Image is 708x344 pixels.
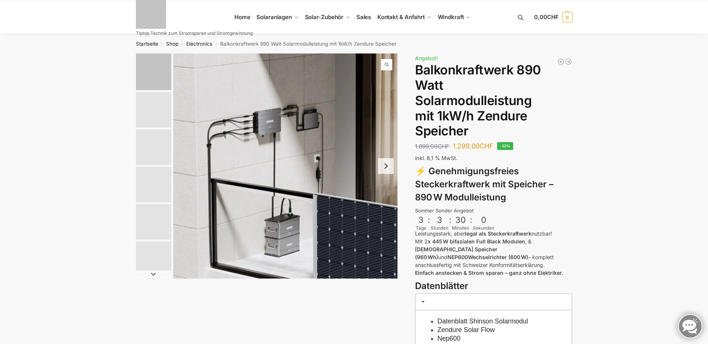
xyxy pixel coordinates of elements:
span: / [158,41,166,47]
p: Leistungsstark, aber nutzbar! Mit 2 , & und – komplett anschlussfertig mit Schweizer Konformitäts... [415,230,572,277]
li: 1 / 6 [173,53,398,279]
div: Sommer Sonder Angebot [415,207,572,215]
span: Solar-Zubehör [305,13,344,21]
div: Stunden [431,225,448,231]
div: 3 [416,215,426,225]
span: Windkraft [438,13,464,21]
a: Windkraft [434,0,474,34]
strong: Einfach anstecken & Strom sparen – ganz ohne Elektriker. [415,270,563,276]
img: Zendure-Solaflow [136,242,171,277]
span: 0,00 [534,13,558,21]
h3: ⚡ Genehmigungsfreies Steckerkraftwerk mit Speicher – 890 W Modulleistung [415,165,572,204]
span: Kontakt & Anfahrt [377,13,425,21]
button: Next slide [136,270,171,278]
img: nep-microwechselrichter-600w [136,204,171,240]
li: 1 / 6 [134,53,171,91]
li: 2 / 6 [134,91,171,128]
span: -32% [497,142,513,150]
span: Angebot! [415,55,438,61]
strong: [DEMOGRAPHIC_DATA] Speicher (960 Wh) [415,246,498,260]
a: Kontakt & Anfahrt [374,0,434,34]
strong: NEP600Wechselrichter (600 W) [447,254,528,260]
bdi: 1.299,00 [453,142,493,150]
a: Sales [353,0,374,34]
h1: Balkonkraftwerk 890 Watt Solarmodulleistung mit 1kW/h Zendure Speicher [415,62,572,139]
span: inkl. 8,1 % MwSt. [415,155,458,161]
span: CHF [438,143,449,150]
div: Sekunden [473,225,494,231]
a: Shop [166,41,178,47]
img: Maysun [136,129,171,165]
span: 0 [562,12,573,22]
span: CHF [547,13,559,21]
img: Anschlusskabel-3meter_schweizer-stecker [136,92,171,128]
li: 6 / 6 [134,240,171,278]
a: Steckerkraftwerk mit 4 KW Speicher und 8 Solarmodulen mit 3600 Watt [565,58,572,65]
div: 3 [431,215,447,225]
button: Next slide [378,158,394,174]
a: 0,00CHF 0 [534,6,572,28]
li: 4 / 6 [134,166,171,203]
span: / [178,41,186,47]
div: Minuten [452,225,469,231]
a: Solaranlagen [253,0,302,34]
span: / [212,41,220,47]
a: Solar-Zubehör [302,0,353,34]
li: 5 / 6 [134,203,171,240]
a: Zendure Solar Flow [437,326,495,334]
img: Zendure-solar-flow-Batteriespeicher für Balkonkraftwerke [136,167,171,202]
li: 3 / 6 [134,128,171,166]
a: Znedure solar flow Batteriespeicher fuer BalkonkraftwerkeZnedure solar flow Batteriespeicher fuer... [173,53,398,279]
img: Zendure-solar-flow-Batteriespeicher für Balkonkraftwerke [136,53,171,90]
p: Tiptop Technik zum Stromsparen und Stromgewinnung [136,31,253,36]
bdi: 1.899,00 [415,143,449,150]
a: Balkonkraftwerk 890 Watt Solarmodulleistung mit 2kW/h Zendure Speicher [557,58,565,65]
a: Nep600 [437,335,461,342]
div: 30 [453,215,468,225]
div: : [428,215,430,230]
a: Startseite [136,41,158,47]
span: CHF [480,142,493,150]
a: Datenblatt Shinson Solarmodul [437,317,528,325]
nav: Breadcrumb [122,34,586,53]
div: 0 [474,215,493,225]
div: Tage [415,225,427,231]
span: Sales [356,13,371,21]
a: Electronics [186,41,212,47]
span: Solaranlagen [256,13,292,21]
div: : [449,215,451,230]
strong: x 445 W bifazialen Full Black Modulen [428,238,525,245]
img: Zendure-solar-flow-Batteriespeicher für Balkonkraftwerke [173,53,398,279]
strong: legal als Steckerkraftwerk [465,230,531,237]
div: : [470,215,472,230]
h3: Datenblätter [415,280,572,293]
